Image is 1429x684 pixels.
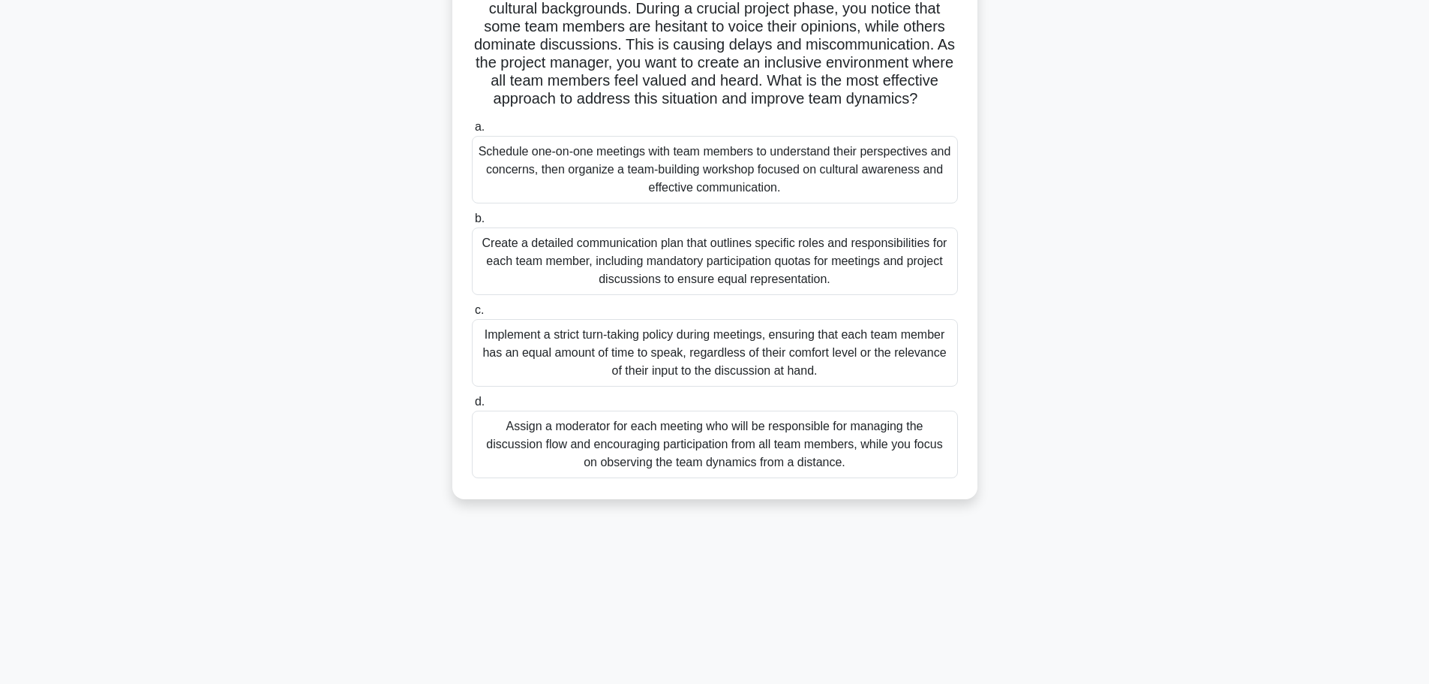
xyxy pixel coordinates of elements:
span: a. [475,120,485,133]
span: c. [475,303,484,316]
span: d. [475,395,485,408]
span: b. [475,212,485,224]
div: Schedule one-on-one meetings with team members to understand their perspectives and concerns, the... [472,136,958,203]
div: Create a detailed communication plan that outlines specific roles and responsibilities for each t... [472,227,958,295]
div: Assign a moderator for each meeting who will be responsible for managing the discussion flow and ... [472,411,958,478]
div: Implement a strict turn-taking policy during meetings, ensuring that each team member has an equa... [472,319,958,387]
